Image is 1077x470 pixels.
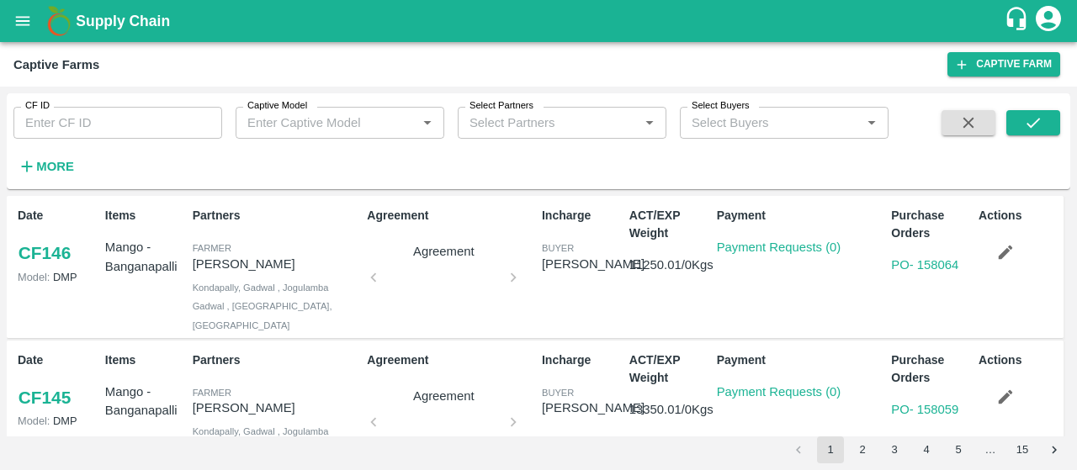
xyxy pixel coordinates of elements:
p: Items [105,351,186,369]
label: Captive Model [247,99,307,113]
input: Select Partners [463,112,612,134]
span: buyer [542,243,574,253]
p: Date [18,207,98,224]
a: PO- 158064 [891,258,958,272]
span: buyer [542,388,574,398]
input: Enter Captive Model [241,112,411,134]
p: ACT/EXP Weight [629,207,710,242]
input: Select Buyers [685,112,834,134]
span: Farmer [193,243,231,253]
div: [PERSON_NAME] [542,255,645,273]
label: CF ID [25,99,50,113]
a: CF145 [18,383,72,413]
p: Agreement [380,387,507,405]
button: Go to page 3 [881,436,908,463]
p: Mango - Banganapalli [105,238,186,276]
p: Agreement [367,207,535,224]
input: Enter CF ID [13,107,222,139]
span: Farmer [193,388,231,398]
button: page 1 [817,436,844,463]
p: Actions [979,207,1059,224]
div: customer-support [1004,6,1033,36]
p: Partners [193,351,361,369]
p: Actions [979,351,1059,369]
button: Go to page 2 [849,436,876,463]
nav: pagination navigation [783,436,1070,463]
p: 11250.01 / 0 Kgs [629,256,710,274]
p: Items [105,207,186,224]
p: Purchase Orders [891,207,972,242]
p: Date [18,351,98,369]
div: … [977,442,1004,458]
p: ACT/EXP Weight [629,351,710,387]
a: Supply Chain [76,9,1004,33]
button: open drawer [3,2,42,40]
label: Select Buyers [692,99,750,113]
a: CF146 [18,238,72,268]
button: Open [416,112,438,134]
span: Model: [18,415,50,427]
p: Partners [193,207,361,224]
p: [PERSON_NAME] [193,255,361,273]
p: DMP [18,413,98,429]
a: Payment Requests (0) [717,240,841,254]
span: Kondapally, Gadwal , Jogulamba Gadwal , [GEOGRAPHIC_DATA], [GEOGRAPHIC_DATA] [193,283,332,330]
p: Purchase Orders [891,351,972,387]
p: [PERSON_NAME] [193,399,361,417]
div: Captive Farms [13,54,99,76]
p: Mango - Banganapalli [105,383,186,420]
p: Payment [717,351,885,369]
p: Payment [717,207,885,224]
p: DMP [18,269,98,285]
span: Model: [18,271,50,283]
button: Go to next page [1041,436,1068,463]
a: Payment Requests (0) [717,385,841,399]
a: PO- 158059 [891,403,958,416]
button: Go to page 5 [945,436,972,463]
div: account of current user [1033,3,1064,39]
p: Incharge [542,207,623,224]
button: Open [639,112,661,134]
label: Select Partners [470,99,533,113]
p: Incharge [542,351,623,369]
button: Open [861,112,883,134]
button: Go to page 4 [913,436,940,463]
strong: More [36,160,74,173]
b: Supply Chain [76,13,170,29]
button: More [13,152,78,181]
a: Captive Farm [947,52,1060,77]
button: Go to page 15 [1009,436,1036,463]
div: [PERSON_NAME] [542,399,645,417]
img: logo [42,4,76,38]
p: 13350.01 / 0 Kgs [629,400,710,419]
p: Agreement [367,351,535,369]
p: Agreement [380,242,507,261]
